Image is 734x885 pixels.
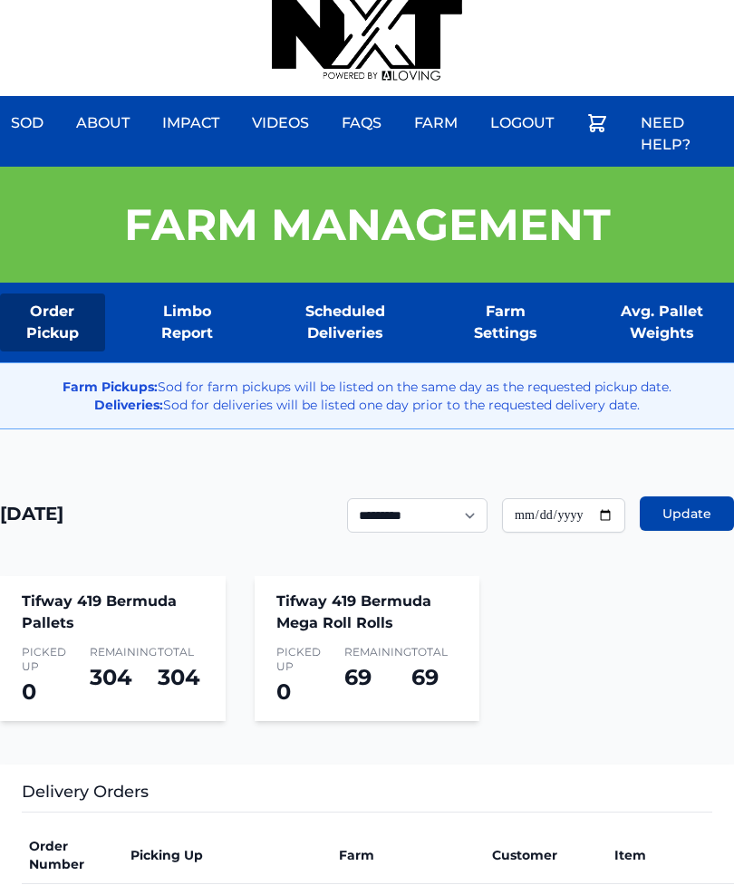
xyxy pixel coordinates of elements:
[22,591,204,634] h4: Tifway 419 Bermuda Pallets
[22,678,36,705] span: 0
[158,664,200,690] span: 304
[90,645,136,659] span: Remaining
[90,664,132,690] span: 304
[485,827,607,884] th: Customer
[65,101,140,145] a: About
[241,101,320,145] a: Videos
[276,678,291,705] span: 0
[123,827,332,884] th: Picking Up
[134,293,241,351] a: Limbo Report
[331,101,392,145] a: FAQs
[640,496,734,531] button: Update
[403,101,468,145] a: Farm
[22,779,712,813] h3: Delivery Orders
[124,203,611,246] h1: Farm Management
[662,505,711,523] span: Update
[479,101,565,145] a: Logout
[151,101,230,145] a: Impact
[269,293,421,351] a: Scheduled Deliveries
[22,645,68,674] span: Picked Up
[411,645,458,659] span: Total
[94,397,163,413] strong: Deliveries:
[332,827,485,884] th: Farm
[450,293,560,351] a: Farm Settings
[63,379,158,395] strong: Farm Pickups:
[344,645,391,659] span: Remaining
[589,293,734,351] a: Avg. Pallet Weights
[630,101,734,167] a: Need Help?
[276,591,459,634] h4: Tifway 419 Bermuda Mega Roll Rolls
[158,645,204,659] span: Total
[276,645,323,674] span: Picked Up
[22,827,123,884] th: Order Number
[344,664,372,690] span: 69
[411,664,439,690] span: 69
